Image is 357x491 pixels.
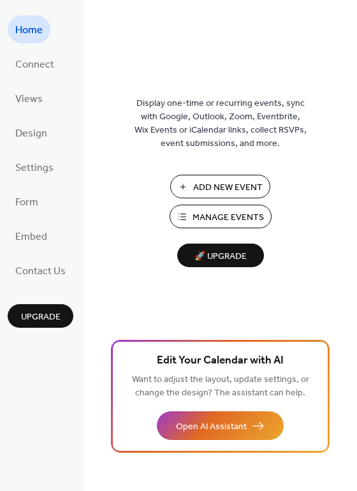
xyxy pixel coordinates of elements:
span: Connect [15,55,54,75]
button: Add New Event [170,175,270,198]
span: Edit Your Calendar with AI [157,352,284,370]
span: Add New Event [193,181,263,194]
span: Contact Us [15,261,66,282]
span: Settings [15,158,54,179]
a: Embed [8,222,55,250]
button: 🚀 Upgrade [177,244,264,267]
a: Form [8,187,46,216]
span: Home [15,20,43,41]
span: Form [15,193,38,213]
a: Connect [8,50,62,78]
span: Design [15,124,47,144]
button: Open AI Assistant [157,411,284,440]
span: Embed [15,227,47,247]
button: Upgrade [8,304,73,328]
a: Settings [8,153,61,181]
a: Home [8,15,50,43]
span: Want to adjust the layout, update settings, or change the design? The assistant can help. [132,371,309,402]
span: Manage Events [193,211,264,224]
span: Upgrade [21,311,61,324]
span: Display one-time or recurring events, sync with Google, Outlook, Zoom, Eventbrite, Wix Events or ... [135,97,307,150]
a: Design [8,119,55,147]
span: Views [15,89,43,110]
button: Manage Events [170,205,272,228]
span: 🚀 Upgrade [185,248,256,265]
a: Views [8,84,50,112]
span: Open AI Assistant [176,420,247,434]
a: Contact Us [8,256,73,284]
